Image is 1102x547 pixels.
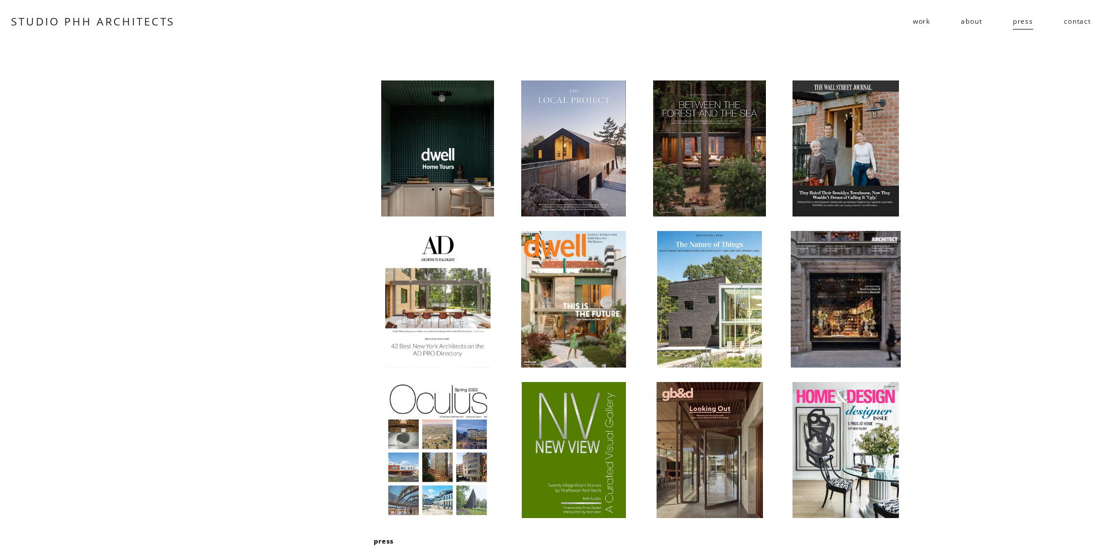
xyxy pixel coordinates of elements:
[1013,12,1033,31] a: press
[374,536,394,545] strong: press
[11,14,175,28] a: STUDIO PHH ARCHITECTS
[913,12,930,31] a: folder dropdown
[961,12,982,31] a: about
[913,13,930,30] span: work
[1064,12,1091,31] a: contact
